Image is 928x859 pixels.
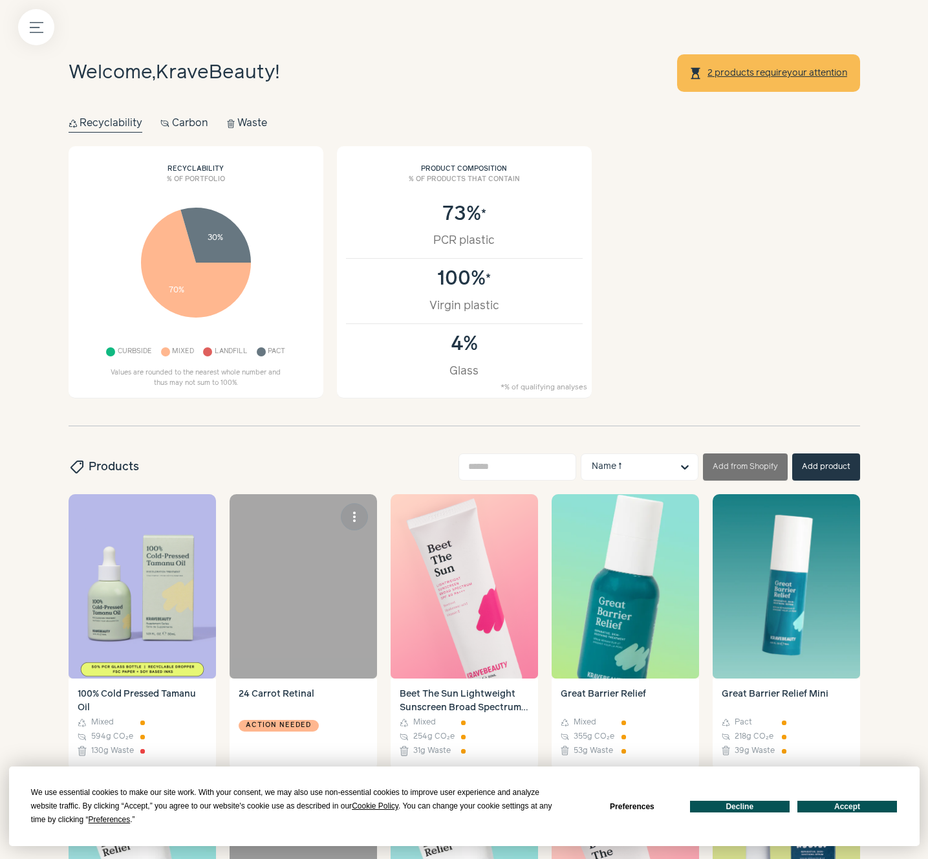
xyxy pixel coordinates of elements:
[268,345,285,360] span: Pact
[689,67,702,80] span: hourglass_top
[78,688,207,715] h4: 100% Cold Pressed Tamanu Oil
[172,345,194,360] span: Mixed
[215,345,248,360] span: Landfill
[69,114,143,133] button: Recyclability
[341,503,368,530] button: more_vert
[400,688,529,715] h4: Beet The Sun Lightweight Sunscreen Broad Spectrum SPF 40 PA+++
[78,175,314,194] h3: % of portfolio
[413,745,451,757] span: 31g Waste
[360,232,569,249] div: PCR plastic
[239,688,368,715] h4: 24 Carrot Retinal
[346,175,583,194] h3: % of products that contain
[360,268,569,290] div: 100%
[91,717,114,728] span: Mixed
[574,745,613,757] span: 53g Waste
[413,717,436,728] span: Mixed
[574,717,596,728] span: Mixed
[346,155,583,175] h2: Product composition
[582,801,682,812] button: Preferences
[69,679,216,772] a: 100% Cold Pressed Tamanu Oil Mixed 594g CO₂e 130g Waste
[156,63,275,82] span: KraveBeauty
[360,298,569,314] div: Virgin plastic
[31,786,567,827] div: We use essential cookies to make our site work. With your consent, we may also use non-essential ...
[69,459,139,475] h2: Products
[69,494,216,679] img: 100% Cold Pressed Tamanu Oil
[230,679,377,772] a: 24 Carrot Retinal Action needed
[552,679,699,772] a: Great Barrier Relief Mixed 355g CO₂e 53g Waste
[230,494,377,679] a: 24 Carrot Retinal
[690,801,790,812] button: Decline
[360,333,569,356] div: 4%
[105,368,286,389] p: Values are rounded to the nearest whole number and thus may not sum to 100%.
[735,717,752,728] span: Pact
[713,494,860,679] img: Great Barrier Relief Mini
[78,155,314,175] h2: Recyclability
[9,767,920,846] div: Cookie Consent Prompt
[735,745,775,757] span: 39g Waste
[226,114,268,133] button: Waste
[246,720,312,732] span: Action needed
[347,509,362,525] span: more_vert
[160,114,208,133] button: Carbon
[713,679,860,772] a: Great Barrier Relief Mini Pact 218g CO₂e 39g Waste
[91,745,134,757] span: 130g Waste
[413,731,455,743] span: 254g CO₂e
[703,453,788,481] button: Add from Shopify
[118,345,152,360] span: Curbside
[391,679,538,772] a: Beet The Sun Lightweight Sunscreen Broad Spectrum SPF 40 PA+++ Mixed 254g CO₂e 31g Waste
[574,731,614,743] span: 355g CO₂e
[735,731,773,743] span: 218g CO₂e
[792,453,860,481] button: Add product
[797,801,897,812] button: Accept
[391,494,538,679] img: Beet The Sun Lightweight Sunscreen Broad Spectrum SPF 40 PA+++
[360,203,569,226] div: 73%
[722,688,851,715] h4: Great Barrier Relief Mini
[89,815,131,824] span: Preferences
[552,494,699,679] img: Great Barrier Relief
[91,731,133,743] span: 594g CO₂e
[501,382,587,393] small: *% of qualifying analyses
[69,59,279,88] h1: Welcome, !
[67,459,84,475] span: sell
[352,801,398,810] span: Cookie Policy
[360,363,569,380] div: Glass
[707,68,848,78] a: 2 products requireyour attention
[561,688,690,715] h4: Great Barrier Relief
